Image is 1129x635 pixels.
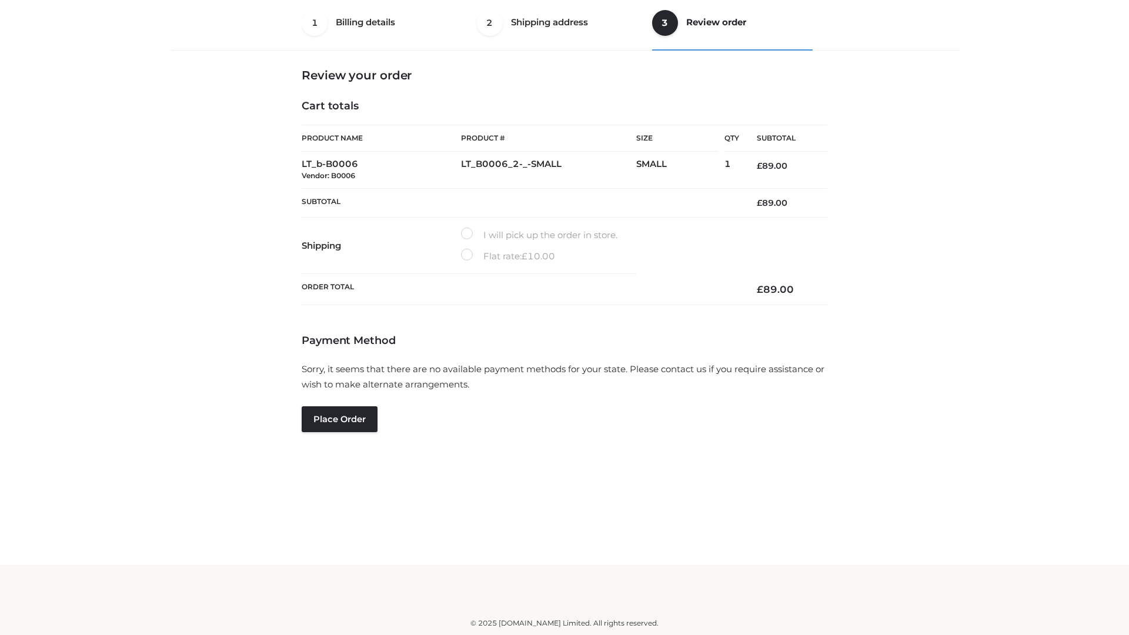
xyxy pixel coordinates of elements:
h4: Cart totals [302,100,827,113]
bdi: 10.00 [522,250,555,262]
span: £ [757,283,763,295]
h4: Payment Method [302,335,827,347]
td: SMALL [636,152,724,189]
bdi: 89.00 [757,161,787,171]
small: Vendor: B0006 [302,171,355,180]
span: Sorry, it seems that there are no available payment methods for your state. Please contact us if ... [302,363,824,390]
span: £ [522,250,527,262]
bdi: 89.00 [757,198,787,208]
td: LT_B0006_2-_-SMALL [461,152,636,189]
button: Place order [302,406,378,432]
label: I will pick up the order in store. [461,228,617,243]
span: £ [757,161,762,171]
th: Subtotal [302,188,739,217]
span: £ [757,198,762,208]
th: Product # [461,125,636,152]
label: Flat rate: [461,249,555,264]
td: 1 [724,152,739,189]
th: Size [636,125,719,152]
th: Subtotal [739,125,827,152]
th: Product Name [302,125,461,152]
h3: Review your order [302,68,827,82]
th: Shipping [302,218,461,274]
th: Qty [724,125,739,152]
th: Order Total [302,274,739,305]
bdi: 89.00 [757,283,794,295]
div: © 2025 [DOMAIN_NAME] Limited. All rights reserved. [175,617,954,629]
td: LT_b-B0006 [302,152,461,189]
